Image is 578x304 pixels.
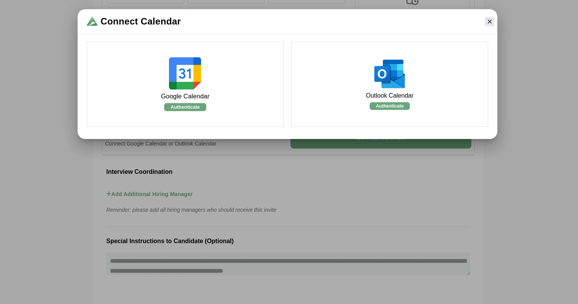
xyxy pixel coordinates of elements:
[164,103,206,111] v-button: Authenticate
[169,57,201,90] img: Google Calendar
[161,93,209,100] h1: Google Calendar
[370,102,410,110] v-button: Authenticate
[366,92,414,99] h1: Outlook Calendar
[101,15,181,28] span: Connect Calendar
[374,59,405,89] img: Outlook Calendar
